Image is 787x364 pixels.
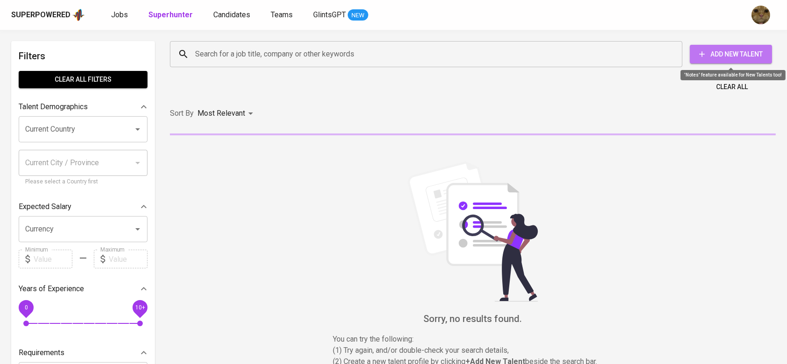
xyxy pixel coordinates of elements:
span: 0 [24,304,28,311]
div: Years of Experience [19,280,148,298]
p: (1) Try again, and/or double-check your search details, [333,345,613,356]
div: Expected Salary [19,197,148,216]
div: Superpowered [11,10,70,21]
span: NEW [348,11,368,20]
a: Superhunter [148,9,195,21]
button: Open [131,223,144,236]
input: Value [34,250,72,268]
img: app logo [72,8,85,22]
a: Jobs [111,9,130,21]
div: Most Relevant [197,105,256,122]
a: GlintsGPT NEW [313,9,368,21]
p: Requirements [19,347,64,358]
a: Candidates [213,9,252,21]
p: Talent Demographics [19,101,88,112]
span: Clear All [716,81,748,93]
input: Value [109,250,148,268]
button: Open [131,123,144,136]
b: Superhunter [148,10,193,19]
div: Talent Demographics [19,98,148,116]
a: Superpoweredapp logo [11,8,85,22]
button: Add New Talent [690,45,772,63]
span: 10+ [135,304,145,311]
span: Jobs [111,10,128,19]
span: Add New Talent [697,49,765,60]
p: Years of Experience [19,283,84,294]
h6: Sorry, no results found. [170,311,776,326]
p: Sort By [170,108,194,119]
span: Candidates [213,10,250,19]
p: Please select a Country first [25,177,141,187]
a: Teams [271,9,295,21]
span: GlintsGPT [313,10,346,19]
p: Expected Salary [19,201,71,212]
p: You can try the following : [333,334,613,345]
h6: Filters [19,49,148,63]
span: Clear All filters [26,74,140,85]
div: Requirements [19,343,148,362]
img: ec6c0910-f960-4a00-a8f8-c5744e41279e.jpg [752,6,770,24]
p: Most Relevant [197,108,245,119]
img: file_searching.svg [403,161,543,301]
button: Clear All [712,78,752,96]
button: Clear All filters [19,71,148,88]
span: Teams [271,10,293,19]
